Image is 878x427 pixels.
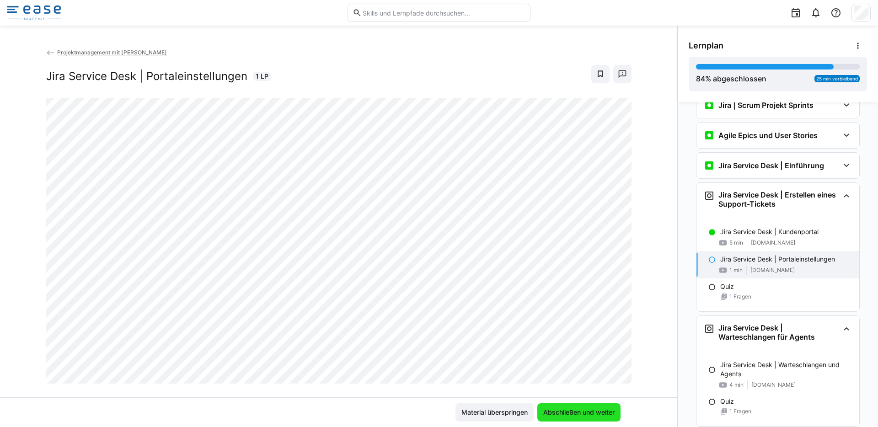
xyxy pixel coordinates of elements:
[537,403,621,422] button: Abschließen und weiter
[729,408,751,415] span: 1 Fragen
[718,131,818,140] h3: Agile Epics und User Stories
[718,161,824,170] h3: Jira Service Desk | Einführung
[729,381,744,389] span: 4 min
[542,408,616,417] span: Abschließen und weiter
[46,49,167,56] a: Projektmanagement mit [PERSON_NAME]
[689,41,723,51] span: Lernplan
[816,76,858,81] span: 25 min verbleibend
[460,408,529,417] span: Material überspringen
[729,293,751,300] span: 1 Fragen
[720,397,734,406] p: Quiz
[720,282,734,291] p: Quiz
[718,190,839,208] h3: Jira Service Desk | Erstellen eines Support-Tickets
[751,381,796,389] span: [DOMAIN_NAME]
[455,403,534,422] button: Material überspringen
[718,101,814,110] h3: Jira | Scrum Projekt Sprints
[256,72,268,81] span: 1 LP
[729,267,743,274] span: 1 min
[750,267,795,274] span: [DOMAIN_NAME]
[57,49,167,56] span: Projektmanagement mit [PERSON_NAME]
[362,9,525,17] input: Skills und Lernpfade durchsuchen…
[696,73,766,84] div: % abgeschlossen
[729,239,743,246] span: 5 min
[718,323,839,342] h3: Jira Service Desk | Warteschlangen für Agents
[46,69,247,83] h2: Jira Service Desk | Portaleinstellungen
[720,227,819,236] p: Jira Service Desk | Kundenportal
[696,74,705,83] span: 84
[720,255,835,264] p: Jira Service Desk | Portaleinstellungen
[751,239,795,246] span: [DOMAIN_NAME]
[720,360,852,379] p: Jira Service Desk | Warteschlangen und Agents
